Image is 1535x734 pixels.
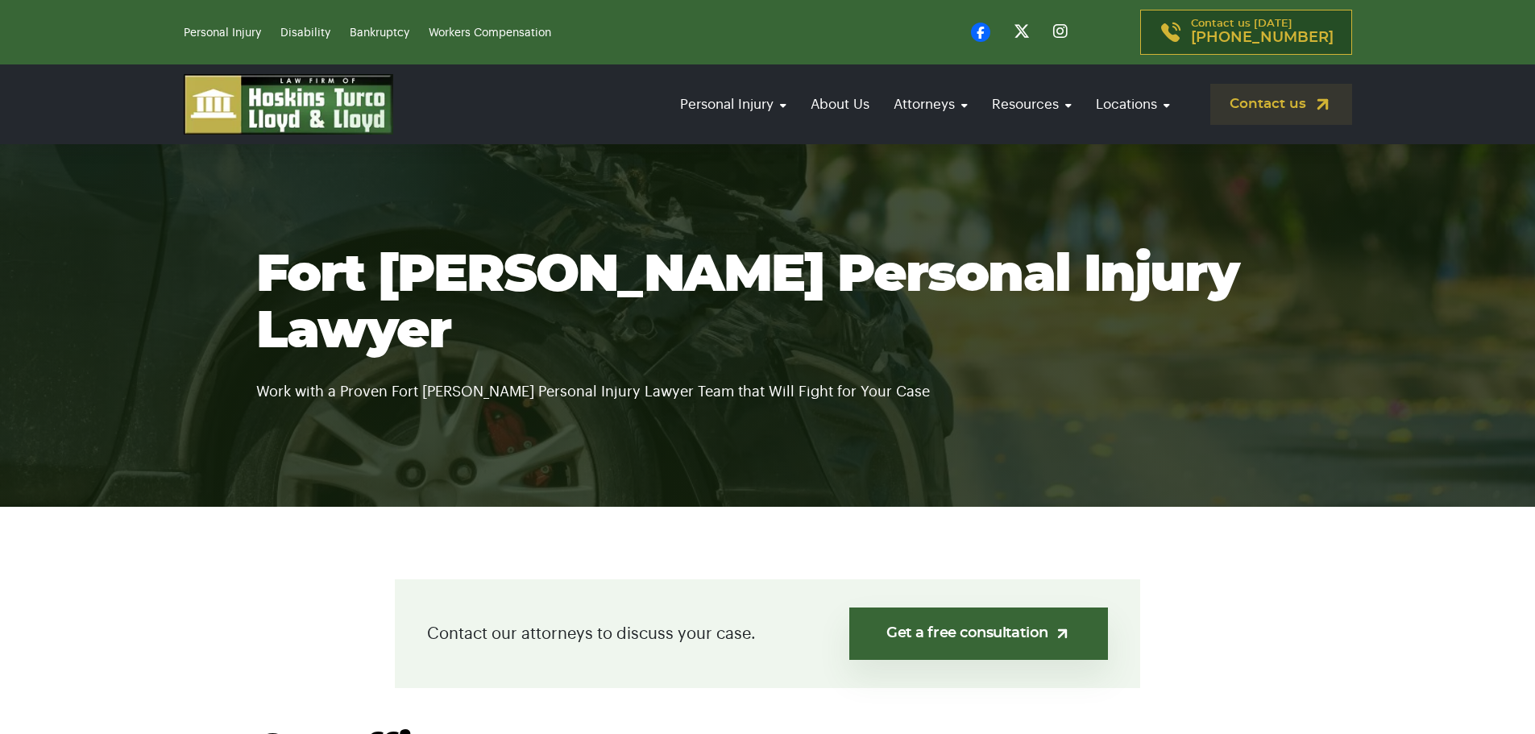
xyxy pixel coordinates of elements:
a: Workers Compensation [429,27,551,39]
a: Bankruptcy [350,27,409,39]
a: Get a free consultation [849,608,1108,660]
a: Locations [1088,81,1178,127]
a: Attorneys [886,81,976,127]
a: Personal Injury [672,81,794,127]
a: Disability [280,27,330,39]
img: arrow-up-right-light.svg [1054,625,1071,642]
span: Fort [PERSON_NAME] Personal Injury Lawyer [256,250,1239,358]
img: logo [184,74,393,135]
div: Contact our attorneys to discuss your case. [395,579,1140,688]
p: Work with a Proven Fort [PERSON_NAME] Personal Injury Lawyer Team that Will Fight for Your Case [256,360,1280,404]
a: Resources [984,81,1080,127]
a: Contact us [1210,84,1352,125]
a: Personal Injury [184,27,261,39]
p: Contact us [DATE] [1191,19,1334,46]
span: [PHONE_NUMBER] [1191,30,1334,46]
a: Contact us [DATE][PHONE_NUMBER] [1140,10,1352,55]
a: About Us [803,81,877,127]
